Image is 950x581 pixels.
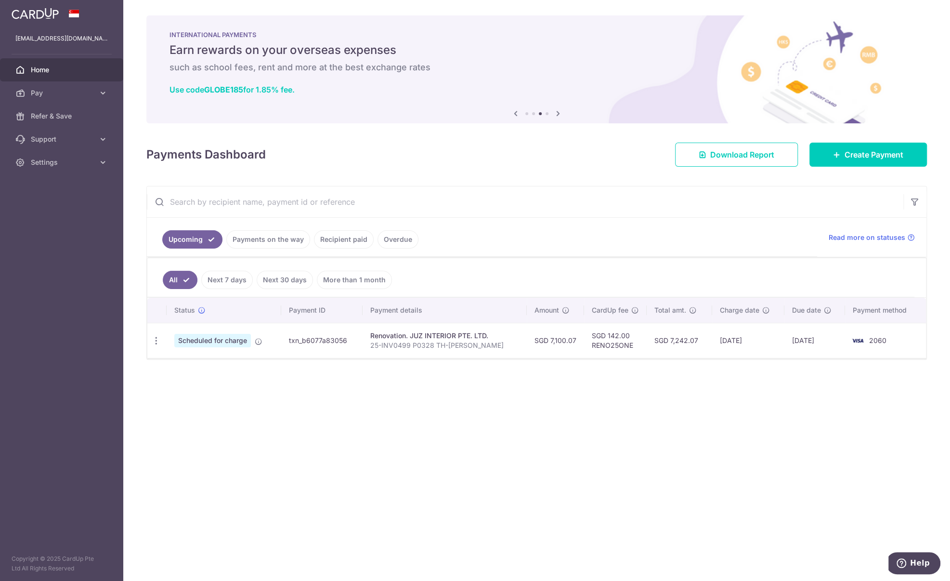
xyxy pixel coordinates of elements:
[147,186,903,217] input: Search by recipient name, payment id or reference
[204,85,243,94] b: GLOBE185
[647,323,712,358] td: SGD 7,242.07
[377,230,418,249] a: Overdue
[31,111,94,121] span: Refer & Save
[12,8,59,19] img: CardUp
[201,271,253,289] a: Next 7 days
[363,298,527,323] th: Payment details
[829,233,915,242] a: Read more on statuses
[845,149,903,160] span: Create Payment
[226,230,310,249] a: Payments on the way
[31,158,94,167] span: Settings
[829,233,905,242] span: Read more on statuses
[370,341,519,350] p: 25-INV0499 P0328 TH-[PERSON_NAME]
[169,42,904,58] h5: Earn rewards on your overseas expenses
[720,305,759,315] span: Charge date
[31,65,94,75] span: Home
[146,146,266,163] h4: Payments Dashboard
[281,323,363,358] td: txn_b6077a83056
[31,88,94,98] span: Pay
[845,298,926,323] th: Payment method
[654,305,686,315] span: Total amt.
[848,335,867,346] img: Bank Card
[809,143,927,167] a: Create Payment
[169,62,904,73] h6: such as school fees, rent and more at the best exchange rates
[869,336,886,344] span: 2060
[169,85,295,94] a: Use codeGLOBE185for 1.85% fee.
[31,134,94,144] span: Support
[534,305,559,315] span: Amount
[784,323,845,358] td: [DATE]
[888,552,940,576] iframe: Opens a widget where you can find more information
[281,298,363,323] th: Payment ID
[710,149,774,160] span: Download Report
[174,305,195,315] span: Status
[169,31,904,39] p: INTERNATIONAL PAYMENTS
[792,305,821,315] span: Due date
[257,271,313,289] a: Next 30 days
[163,271,197,289] a: All
[370,331,519,341] div: Renovation. JUZ INTERIOR PTE. LTD.
[527,323,584,358] td: SGD 7,100.07
[314,230,374,249] a: Recipient paid
[584,323,647,358] td: SGD 142.00 RENO25ONE
[146,15,927,123] img: International Payment Banner
[162,230,222,249] a: Upcoming
[15,34,108,43] p: [EMAIL_ADDRESS][DOMAIN_NAME]
[174,334,251,347] span: Scheduled for charge
[712,323,784,358] td: [DATE]
[317,271,392,289] a: More than 1 month
[675,143,798,167] a: Download Report
[592,305,628,315] span: CardUp fee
